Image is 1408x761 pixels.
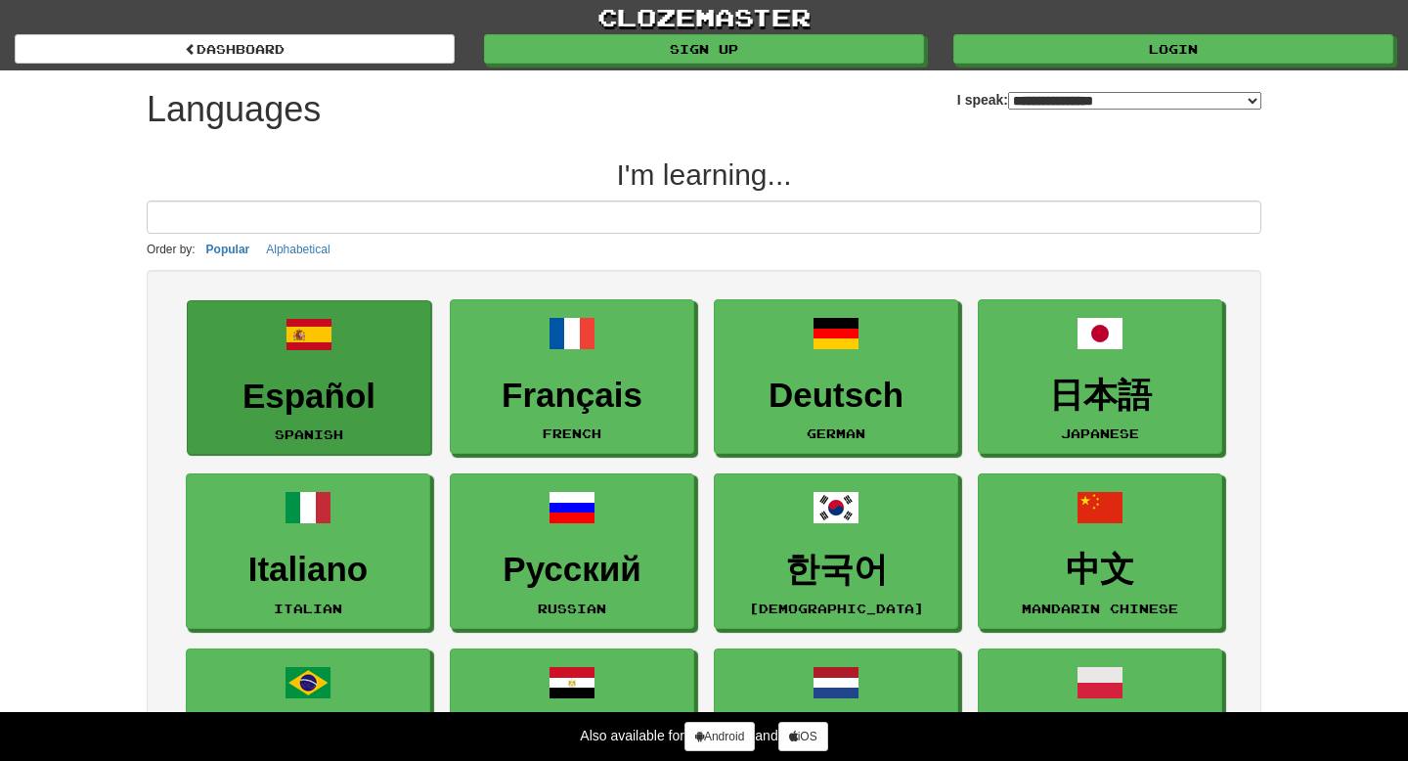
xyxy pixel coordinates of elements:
small: Italian [274,602,342,615]
small: German [807,426,865,440]
button: Alphabetical [260,239,335,260]
h1: Languages [147,90,321,129]
button: Popular [200,239,256,260]
label: I speak: [957,90,1261,110]
h3: 中文 [989,551,1211,589]
h3: Français [461,377,683,415]
a: ItalianoItalian [186,473,430,629]
small: Mandarin Chinese [1022,602,1178,615]
select: I speak: [1008,92,1261,110]
a: dashboard [15,34,455,64]
h3: Español [198,378,420,416]
small: Spanish [275,427,343,441]
a: 日本語Japanese [978,299,1222,455]
a: Android [684,722,755,751]
small: Order by: [147,243,196,256]
a: FrançaisFrench [450,299,694,455]
a: Sign up [484,34,924,64]
h3: Русский [461,551,683,589]
h3: 日本語 [989,377,1211,415]
h2: I'm learning... [147,158,1261,191]
h3: Italiano [197,551,419,589]
a: 中文Mandarin Chinese [978,473,1222,629]
h3: Deutsch [725,377,947,415]
small: Japanese [1061,426,1139,440]
small: French [543,426,601,440]
a: РусскийRussian [450,473,694,629]
a: 한국어[DEMOGRAPHIC_DATA] [714,473,958,629]
a: iOS [778,722,828,751]
a: EspañolSpanish [187,300,431,456]
h3: 한국어 [725,551,947,589]
a: DeutschGerman [714,299,958,455]
a: Login [953,34,1393,64]
small: Russian [538,602,606,615]
small: [DEMOGRAPHIC_DATA] [749,602,924,615]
